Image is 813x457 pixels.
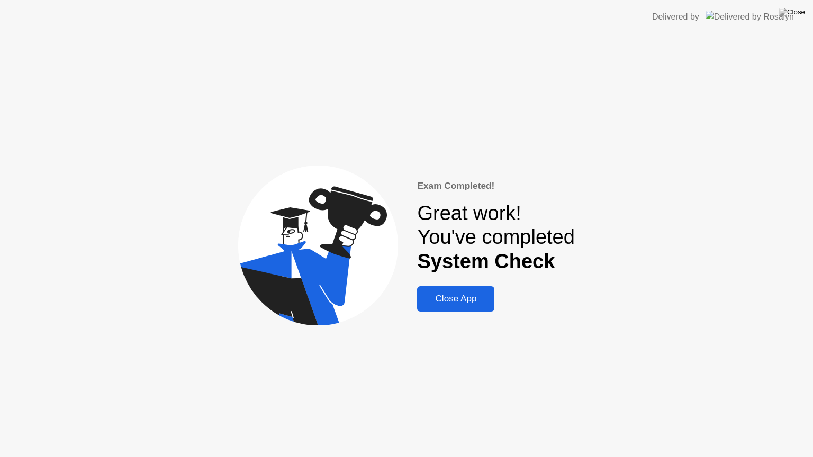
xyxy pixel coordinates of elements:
[420,294,491,304] div: Close App
[779,8,805,16] img: Close
[417,250,555,272] b: System Check
[417,286,494,312] button: Close App
[417,179,574,193] div: Exam Completed!
[706,11,794,23] img: Delivered by Rosalyn
[652,11,699,23] div: Delivered by
[417,202,574,274] div: Great work! You've completed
